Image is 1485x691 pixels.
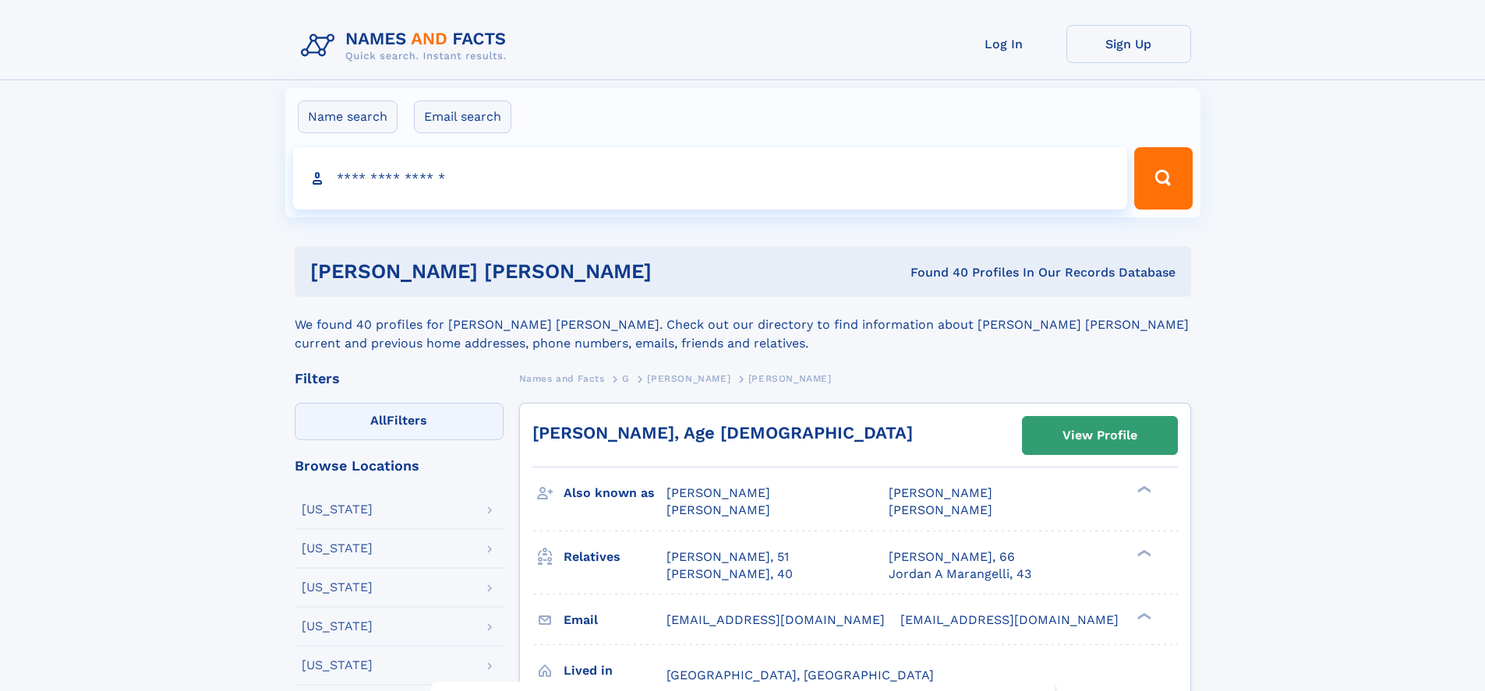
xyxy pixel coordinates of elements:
[666,502,770,517] span: [PERSON_NAME]
[748,373,832,384] span: [PERSON_NAME]
[1023,417,1177,454] a: View Profile
[564,480,666,506] h3: Also known as
[302,620,373,633] div: [US_STATE]
[295,459,504,473] div: Browse Locations
[564,607,666,633] h3: Email
[666,485,770,500] span: [PERSON_NAME]
[532,423,913,442] a: [PERSON_NAME], Age [DEMOGRAPHIC_DATA]
[666,566,793,583] a: [PERSON_NAME], 40
[293,147,1128,210] input: search input
[519,368,605,388] a: Names and Facts
[302,542,373,555] div: [US_STATE]
[302,503,373,516] div: [US_STATE]
[295,372,504,386] div: Filters
[647,368,730,388] a: [PERSON_NAME]
[295,25,519,67] img: Logo Names and Facts
[564,658,666,684] h3: Lived in
[302,581,373,594] div: [US_STATE]
[666,548,789,566] a: [PERSON_NAME], 51
[666,668,934,682] span: [GEOGRAPHIC_DATA], [GEOGRAPHIC_DATA]
[302,659,373,672] div: [US_STATE]
[1133,485,1152,495] div: ❯
[1133,611,1152,621] div: ❯
[310,262,781,281] h1: [PERSON_NAME] [PERSON_NAME]
[622,368,630,388] a: G
[889,566,1031,583] a: Jordan A Marangelli, 43
[1134,147,1192,210] button: Search Button
[298,100,398,133] label: Name search
[889,485,992,500] span: [PERSON_NAME]
[942,25,1066,63] a: Log In
[889,548,1015,566] a: [PERSON_NAME], 66
[666,612,885,627] span: [EMAIL_ADDRESS][DOMAIN_NAME]
[370,413,387,428] span: All
[1066,25,1191,63] a: Sign Up
[1133,548,1152,558] div: ❯
[564,544,666,570] h3: Relatives
[622,373,630,384] span: G
[1062,418,1137,453] div: View Profile
[295,403,504,440] label: Filters
[647,373,730,384] span: [PERSON_NAME]
[889,502,992,517] span: [PERSON_NAME]
[414,100,511,133] label: Email search
[781,264,1176,281] div: Found 40 Profiles In Our Records Database
[900,612,1119,627] span: [EMAIL_ADDRESS][DOMAIN_NAME]
[295,297,1191,353] div: We found 40 profiles for [PERSON_NAME] [PERSON_NAME]. Check out our directory to find information...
